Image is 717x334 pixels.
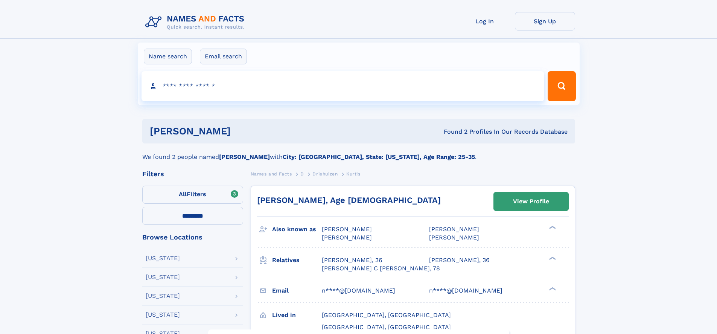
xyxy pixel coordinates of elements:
[146,274,180,280] div: [US_STATE]
[494,192,568,210] a: View Profile
[144,49,192,64] label: Name search
[429,234,479,241] span: [PERSON_NAME]
[312,169,338,178] a: Driehuizen
[142,71,545,101] input: search input
[142,234,243,241] div: Browse Locations
[150,127,337,136] h1: [PERSON_NAME]
[547,286,556,291] div: ❯
[179,191,187,198] span: All
[513,193,549,210] div: View Profile
[337,128,568,136] div: Found 2 Profiles In Our Records Database
[219,153,270,160] b: [PERSON_NAME]
[548,71,575,101] button: Search Button
[272,284,322,297] h3: Email
[455,12,515,31] a: Log In
[251,169,292,178] a: Names and Facts
[322,264,440,273] a: [PERSON_NAME] C [PERSON_NAME], 78
[272,223,322,236] h3: Also known as
[272,309,322,322] h3: Lived in
[322,256,382,264] a: [PERSON_NAME], 36
[142,12,251,32] img: Logo Names and Facts
[146,312,180,318] div: [US_STATE]
[142,171,243,177] div: Filters
[300,171,304,177] span: D
[142,143,575,162] div: We found 2 people named with .
[547,256,556,261] div: ❯
[322,323,451,331] span: [GEOGRAPHIC_DATA], [GEOGRAPHIC_DATA]
[429,226,479,233] span: [PERSON_NAME]
[322,234,372,241] span: [PERSON_NAME]
[312,171,338,177] span: Driehuizen
[257,195,441,205] a: [PERSON_NAME], Age [DEMOGRAPHIC_DATA]
[272,254,322,267] h3: Relatives
[300,169,304,178] a: D
[146,293,180,299] div: [US_STATE]
[322,226,372,233] span: [PERSON_NAME]
[200,49,247,64] label: Email search
[322,311,451,319] span: [GEOGRAPHIC_DATA], [GEOGRAPHIC_DATA]
[142,186,243,204] label: Filters
[283,153,475,160] b: City: [GEOGRAPHIC_DATA], State: [US_STATE], Age Range: 25-35
[547,225,556,230] div: ❯
[429,256,490,264] a: [PERSON_NAME], 36
[146,255,180,261] div: [US_STATE]
[346,171,361,177] span: Kurtis
[515,12,575,31] a: Sign Up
